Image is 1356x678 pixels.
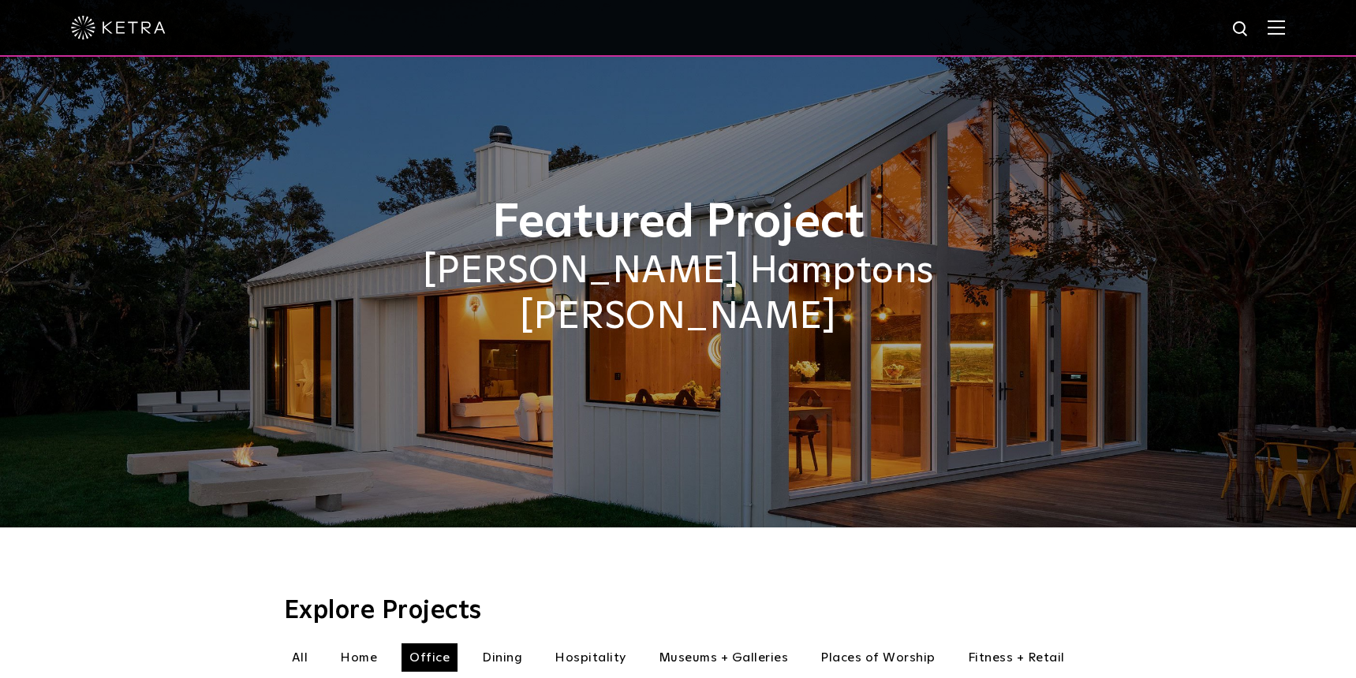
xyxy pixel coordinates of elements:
[284,249,1073,340] h2: [PERSON_NAME] Hamptons [PERSON_NAME]
[1231,20,1251,39] img: search icon
[402,643,458,672] li: Office
[960,643,1073,672] li: Fitness + Retail
[71,16,166,39] img: ketra-logo-2019-white
[547,643,634,672] li: Hospitality
[332,643,385,672] li: Home
[812,643,943,672] li: Places of Worship
[284,598,1073,624] h3: Explore Projects
[284,197,1073,249] h1: Featured Project
[651,643,797,672] li: Museums + Galleries
[284,643,316,672] li: All
[474,643,530,672] li: Dining
[1268,20,1285,35] img: Hamburger%20Nav.svg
